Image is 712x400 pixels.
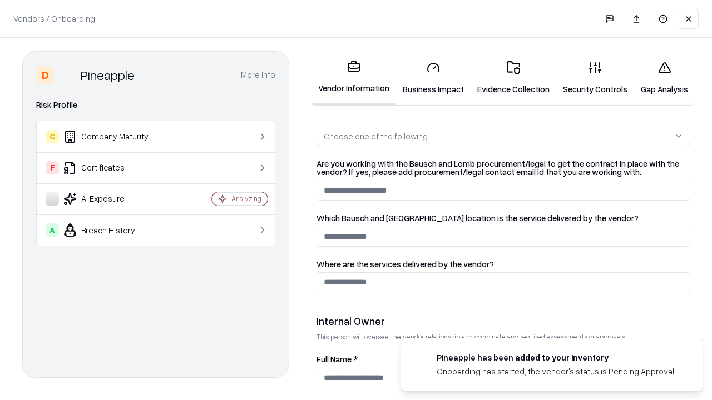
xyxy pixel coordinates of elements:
[317,260,690,268] label: Where are the services delivered by the vendor?
[36,66,54,84] div: D
[46,223,179,237] div: Breach History
[634,52,695,104] a: Gap Analysis
[556,52,634,104] a: Security Controls
[317,332,690,342] p: This person will oversee the vendor relationship and coordinate any required assessments or appro...
[317,355,690,363] label: Full Name *
[414,352,428,365] img: pineappleenergy.com
[311,51,396,105] a: Vendor Information
[437,352,676,363] div: Pineapple has been added to your inventory
[231,194,261,203] div: Analyzing
[46,130,179,143] div: Company Maturity
[81,66,135,84] div: Pineapple
[396,52,471,104] a: Business Impact
[46,161,59,174] div: F
[46,161,179,174] div: Certificates
[317,126,690,146] button: Choose one of the following...
[36,98,275,112] div: Risk Profile
[317,214,690,222] label: Which Bausch and [GEOGRAPHIC_DATA] location is the service delivered by the vendor?
[324,131,433,142] div: Choose one of the following...
[317,314,690,328] div: Internal Owner
[471,52,556,104] a: Evidence Collection
[46,130,59,143] div: C
[317,159,690,176] label: Are you working with the Bausch and Lomb procurement/legal to get the contract in place with the ...
[241,65,275,85] button: More info
[46,223,59,237] div: A
[437,366,676,377] div: Onboarding has started, the vendor's status is Pending Approval.
[58,66,76,84] img: Pineapple
[46,192,179,206] div: AI Exposure
[13,13,95,24] p: Vendors / Onboarding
